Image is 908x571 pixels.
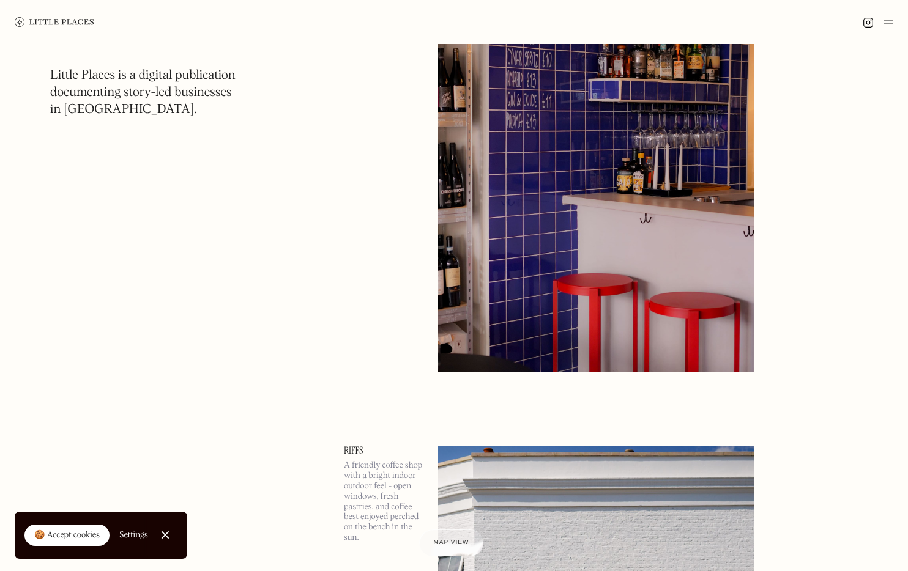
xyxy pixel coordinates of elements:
[34,529,100,542] div: 🍪 Accept cookies
[119,521,148,549] a: Settings
[119,531,148,539] div: Settings
[434,539,469,546] span: Map view
[24,525,110,547] a: 🍪 Accept cookies
[50,67,236,119] h1: Little Places is a digital publication documenting story-led businesses in [GEOGRAPHIC_DATA].
[153,523,177,547] a: Close Cookie Popup
[344,446,423,455] a: Riffs
[419,529,484,556] a: Map view
[344,460,423,542] p: A friendly coffee shop with a bright indoor-outdoor feel - open windows, fresh pastries, and coff...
